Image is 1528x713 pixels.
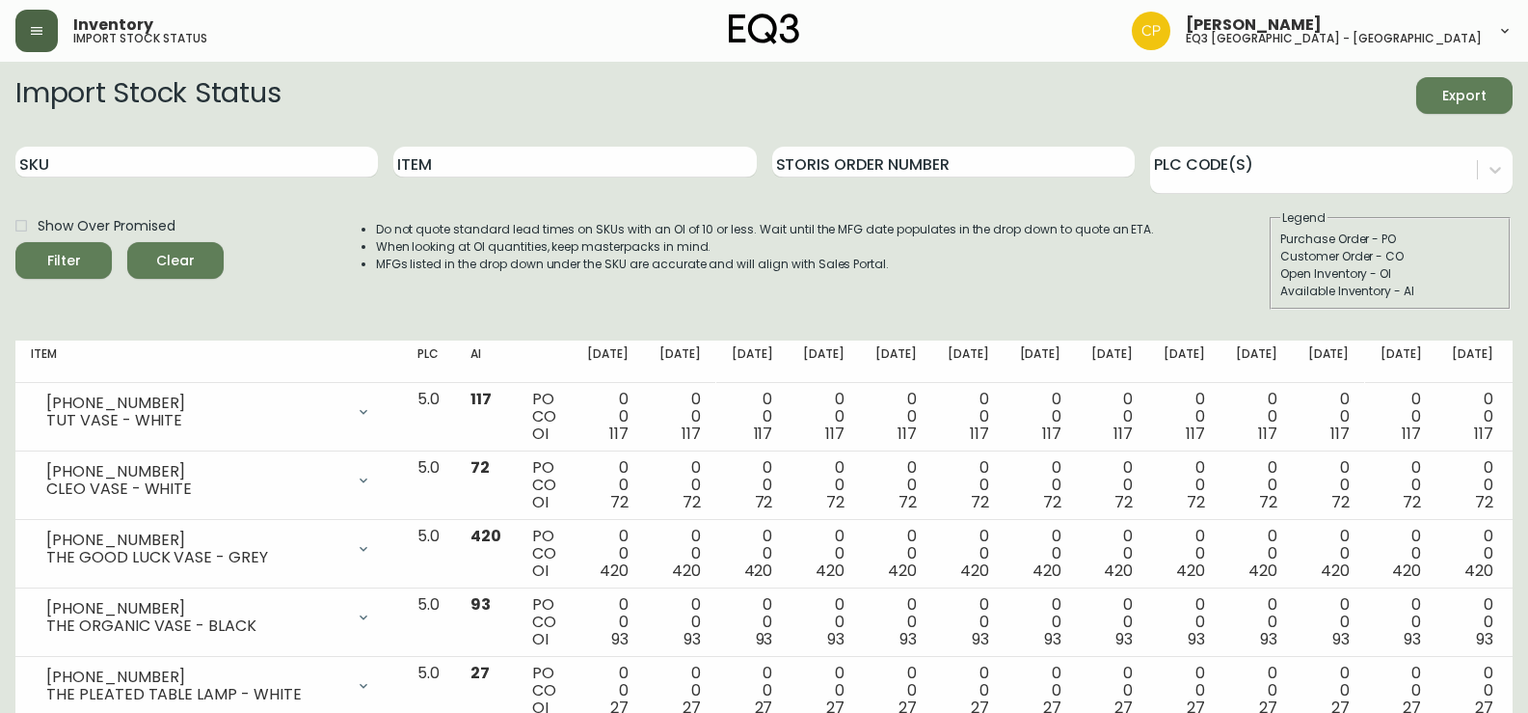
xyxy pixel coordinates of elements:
div: 0 0 [1308,528,1350,580]
div: [PHONE_NUMBER] [46,395,344,412]
span: 420 [672,560,701,582]
span: 420 [1392,560,1421,582]
span: OI [532,560,549,582]
span: 93 [1476,628,1493,650]
div: 0 0 [1164,459,1205,511]
div: 0 0 [732,391,773,443]
span: 420 [1464,560,1493,582]
div: 0 0 [803,391,844,443]
span: 93 [1332,628,1350,650]
th: Item [15,341,402,383]
div: [PHONE_NUMBER]THE GOOD LUCK VASE - GREY [31,528,387,570]
div: 0 0 [1164,596,1205,648]
span: Clear [143,249,208,273]
div: 0 0 [875,459,917,511]
span: 117 [825,423,844,445]
span: 420 [600,560,629,582]
span: 420 [470,525,501,547]
div: 0 0 [1236,528,1277,580]
div: [PHONE_NUMBER]TUT VASE - WHITE [31,391,387,433]
div: 0 0 [1091,528,1133,580]
span: 117 [1113,423,1133,445]
span: 93 [470,593,491,616]
span: 93 [899,628,917,650]
span: 93 [1404,628,1421,650]
div: 0 0 [1381,528,1422,580]
div: 0 0 [587,459,629,511]
div: 0 0 [1381,596,1422,648]
div: 0 0 [1091,459,1133,511]
span: 93 [1115,628,1133,650]
span: 117 [1330,423,1350,445]
div: TUT VASE - WHITE [46,412,344,429]
span: OI [532,628,549,650]
img: d4538ce6a4da033bb8b50397180cc0a5 [1132,12,1170,50]
span: 72 [826,491,844,513]
div: 0 0 [948,596,989,648]
div: Purchase Order - PO [1280,231,1500,248]
div: [PHONE_NUMBER]THE ORGANIC VASE - BLACK [31,596,387,639]
div: 0 0 [587,391,629,443]
div: Available Inventory - AI [1280,283,1500,300]
div: 0 0 [1164,391,1205,443]
div: 0 0 [587,596,629,648]
div: 0 0 [1164,528,1205,580]
span: 117 [1042,423,1061,445]
div: PO CO [532,528,556,580]
th: [DATE] [1005,341,1077,383]
h5: eq3 [GEOGRAPHIC_DATA] - [GEOGRAPHIC_DATA] [1186,33,1482,44]
div: 0 0 [732,528,773,580]
span: 117 [470,388,492,410]
button: Export [1416,77,1513,114]
span: 117 [754,423,773,445]
div: [PHONE_NUMBER] [46,669,344,686]
span: 117 [1186,423,1205,445]
div: 0 0 [659,459,701,511]
div: 0 0 [1020,459,1061,511]
div: THE GOOD LUCK VASE - GREY [46,549,344,566]
h5: import stock status [73,33,207,44]
div: 0 0 [659,596,701,648]
div: 0 0 [1308,459,1350,511]
span: [PERSON_NAME] [1186,17,1322,33]
span: 72 [1114,491,1133,513]
th: [DATE] [572,341,644,383]
div: 0 0 [1020,528,1061,580]
span: 27 [470,662,490,684]
div: 0 0 [1236,596,1277,648]
span: 117 [1258,423,1277,445]
span: 117 [1474,423,1493,445]
span: 72 [683,491,701,513]
span: 117 [682,423,701,445]
li: MFGs listed in the drop down under the SKU are accurate and will align with Sales Portal. [376,256,1155,273]
td: 5.0 [402,589,455,657]
span: Export [1432,84,1497,108]
span: 93 [827,628,844,650]
span: 72 [1187,491,1205,513]
div: PO CO [532,391,556,443]
img: logo [729,14,800,44]
div: [PHONE_NUMBER] [46,532,344,549]
th: [DATE] [860,341,932,383]
div: [PHONE_NUMBER] [46,600,344,617]
div: 0 0 [948,391,989,443]
span: 420 [744,560,773,582]
span: 93 [684,628,701,650]
span: 117 [1402,423,1421,445]
td: 5.0 [402,452,455,520]
span: 420 [1104,560,1133,582]
div: 0 0 [659,528,701,580]
span: 72 [898,491,917,513]
span: 420 [1176,560,1205,582]
div: 0 0 [1091,391,1133,443]
span: Show Over Promised [38,216,175,236]
div: 0 0 [803,596,844,648]
th: [DATE] [1436,341,1509,383]
td: 5.0 [402,520,455,589]
span: 420 [1032,560,1061,582]
div: 0 0 [948,528,989,580]
span: 117 [898,423,917,445]
div: 0 0 [1381,391,1422,443]
div: PO CO [532,459,556,511]
div: CLEO VASE - WHITE [46,480,344,498]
